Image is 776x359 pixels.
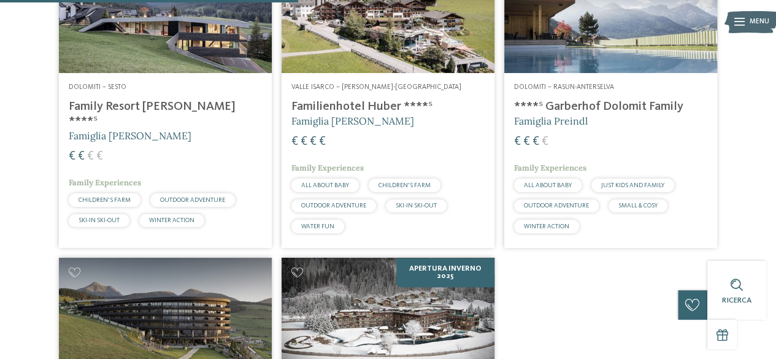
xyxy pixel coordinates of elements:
[79,197,131,203] span: CHILDREN’S FARM
[396,203,437,209] span: SKI-IN SKI-OUT
[514,99,707,114] h4: ****ˢ Garberhof Dolomit Family
[291,83,461,91] span: Valle Isarco – [PERSON_NAME]-[GEOGRAPHIC_DATA]
[524,223,569,230] span: WINTER ACTION
[69,99,262,129] h4: Family Resort [PERSON_NAME] ****ˢ
[291,115,414,127] span: Famiglia [PERSON_NAME]
[149,217,194,223] span: WINTER ACTION
[96,150,103,163] span: €
[291,99,485,114] h4: Familienhotel Huber ****ˢ
[160,197,225,203] span: OUTDOOR ADVENTURE
[291,136,298,148] span: €
[301,203,366,209] span: OUTDOOR ADVENTURE
[69,83,126,91] span: Dolomiti – Sesto
[542,136,548,148] span: €
[514,83,614,91] span: Dolomiti – Rasun-Anterselva
[523,136,530,148] span: €
[618,203,658,209] span: SMALL & COSY
[69,150,75,163] span: €
[79,217,120,223] span: SKI-IN SKI-OUT
[601,182,664,188] span: JUST KIDS AND FAMILY
[524,182,572,188] span: ALL ABOUT BABY
[78,150,85,163] span: €
[378,182,431,188] span: CHILDREN’S FARM
[514,163,586,173] span: Family Experiences
[722,296,751,304] span: Ricerca
[301,223,334,230] span: WATER FUN
[291,163,364,173] span: Family Experiences
[319,136,326,148] span: €
[301,182,349,188] span: ALL ABOUT BABY
[87,150,94,163] span: €
[524,203,589,209] span: OUTDOOR ADVENTURE
[514,115,588,127] span: Famiglia Preindl
[514,136,521,148] span: €
[532,136,539,148] span: €
[301,136,307,148] span: €
[310,136,317,148] span: €
[69,177,141,188] span: Family Experiences
[69,129,191,142] span: Famiglia [PERSON_NAME]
